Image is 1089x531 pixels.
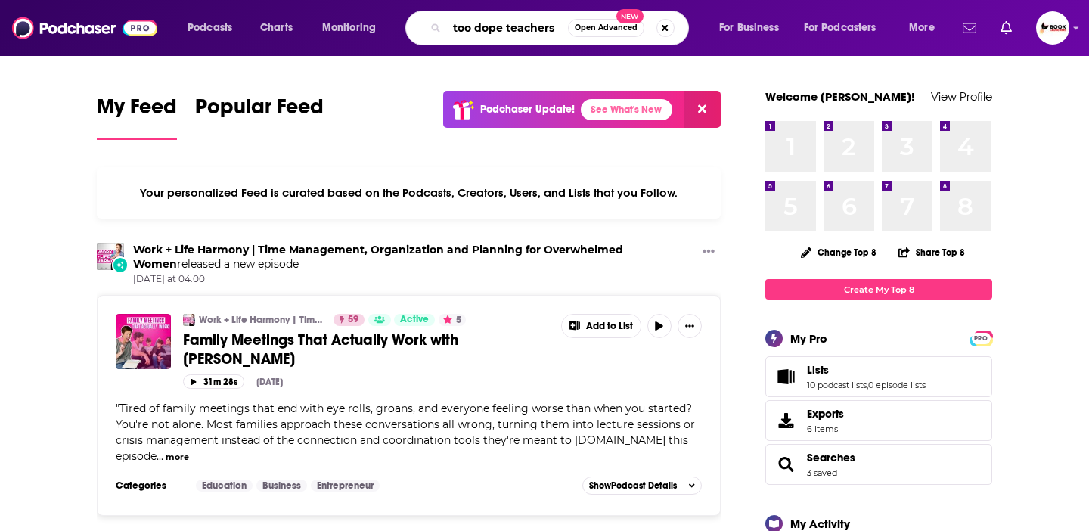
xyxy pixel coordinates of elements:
span: New [616,9,644,23]
span: Show Podcast Details [589,480,677,491]
div: Search podcasts, credits, & more... [420,11,703,45]
img: Work + Life Harmony | Time Management, Organization and Planning for Overwhelmed Women [183,314,195,326]
a: Show notifications dropdown [994,15,1018,41]
a: Lists [807,363,926,377]
button: Show More Button [678,314,702,338]
span: Logged in as BookLaunchers [1036,11,1069,45]
div: My Pro [790,331,827,346]
span: [DATE] at 04:00 [133,273,697,286]
span: Tired of family meetings that end with eye rolls, groans, and everyone feeling worse than when yo... [116,402,695,463]
a: View Profile [931,89,992,104]
button: ShowPodcast Details [582,477,702,495]
img: User Profile [1036,11,1069,45]
a: Education [196,480,253,492]
span: Exports [807,407,844,421]
h3: released a new episode [133,243,697,272]
span: 6 items [807,424,844,434]
button: Show More Button [562,315,641,337]
button: Show More Button [697,243,721,262]
button: Change Top 8 [792,243,886,262]
input: Search podcasts, credits, & more... [447,16,568,40]
span: Popular Feed [195,94,324,129]
div: [DATE] [256,377,283,387]
a: See What's New [581,99,672,120]
button: Show profile menu [1036,11,1069,45]
span: Podcasts [188,17,232,39]
a: Charts [250,16,302,40]
a: Popular Feed [195,94,324,140]
span: Exports [771,410,801,431]
button: 5 [439,314,466,326]
span: Monitoring [322,17,376,39]
a: Show notifications dropdown [957,15,982,41]
img: Family Meetings That Actually Work with Christy Keating [116,314,171,369]
a: Lists [771,366,801,387]
span: For Podcasters [804,17,876,39]
span: Open Advanced [575,24,638,32]
span: For Business [719,17,779,39]
a: 0 episode lists [868,380,926,390]
a: PRO [972,332,990,343]
span: Lists [807,363,829,377]
span: " [116,402,695,463]
button: 31m 28s [183,374,244,389]
img: Podchaser - Follow, Share and Rate Podcasts [12,14,157,42]
a: Work + Life Harmony | Time Management, Organization and Planning for Overwhelmed Women [133,243,623,271]
span: ... [157,449,163,463]
button: more [166,451,189,464]
a: My Feed [97,94,177,140]
a: 59 [334,314,365,326]
a: Family Meetings That Actually Work with [PERSON_NAME] [183,331,551,368]
span: Lists [765,356,992,397]
span: More [909,17,935,39]
a: 3 saved [807,467,837,478]
div: Your personalized Feed is curated based on the Podcasts, Creators, Users, and Lists that you Follow. [97,167,721,219]
button: open menu [709,16,798,40]
div: My Activity [790,517,850,531]
span: Searches [765,444,992,485]
span: Active [400,312,429,328]
span: Family Meetings That Actually Work with [PERSON_NAME] [183,331,458,368]
h3: Categories [116,480,184,492]
a: Active [394,314,435,326]
button: Share Top 8 [898,238,966,267]
span: PRO [972,333,990,344]
button: open menu [312,16,396,40]
a: Entrepreneur [311,480,380,492]
span: My Feed [97,94,177,129]
button: Open AdvancedNew [568,19,644,37]
a: Business [256,480,307,492]
a: Searches [807,451,855,464]
div: New Episode [112,256,129,273]
button: open menu [177,16,252,40]
span: Add to List [586,321,633,332]
button: open menu [794,16,898,40]
a: Searches [771,454,801,475]
img: Work + Life Harmony | Time Management, Organization and Planning for Overwhelmed Women [97,243,124,270]
span: Charts [260,17,293,39]
a: Exports [765,400,992,441]
a: 10 podcast lists [807,380,867,390]
a: Work + Life Harmony | Time Management, Organization and Planning for Overwhelmed Women [199,314,324,326]
span: 59 [348,312,358,328]
span: , [867,380,868,390]
button: open menu [898,16,954,40]
a: Create My Top 8 [765,279,992,300]
a: Welcome [PERSON_NAME]! [765,89,915,104]
p: Podchaser Update! [480,103,575,116]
